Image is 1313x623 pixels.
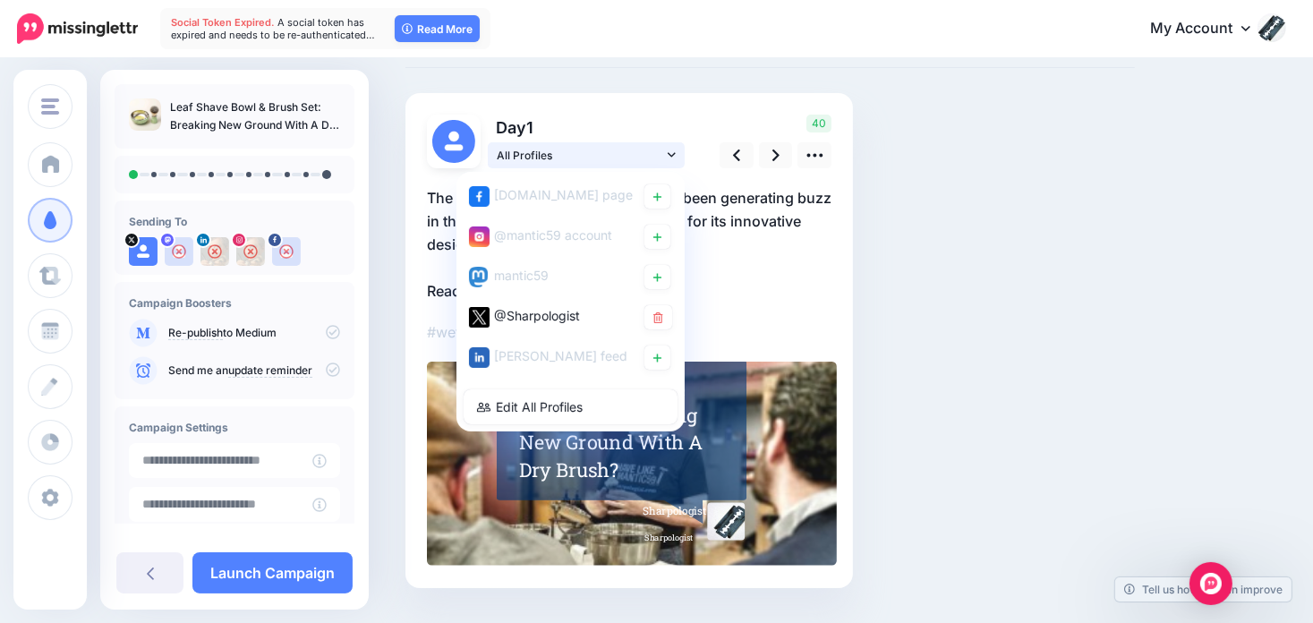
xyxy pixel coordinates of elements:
img: Missinglettr [17,13,138,44]
img: menu.png [41,98,59,115]
p: Day [488,115,687,141]
a: My Account [1132,7,1286,51]
h4: Sending To [129,215,340,228]
a: update reminder [228,363,312,378]
img: user_default_image.png [432,120,475,163]
div: mantic59 [469,265,635,287]
img: instagram-square.png [469,226,490,247]
h4: Campaign Boosters [129,296,340,310]
div: @mantic59 account [469,225,635,247]
div: [PERSON_NAME] feed [469,346,635,368]
a: Tell us how we can improve [1115,577,1292,602]
span: Social Token Expired. [171,16,275,29]
a: Edit All Profiles [464,389,678,424]
span: A social token has expired and needs to be re-authenticated… [171,16,375,41]
a: All Profiles [488,142,685,168]
p: Leaf Shave Bowl & Brush Set: Breaking New Ground With A Dry Brush? [170,98,340,134]
p: The Leaf Shave Bowl & Brush set has been generating buzz in the wet shaving community, lauded for... [427,186,831,303]
img: 1517446636934-41678.png [200,237,229,266]
img: twitter-square.png [469,307,490,328]
div: [DOMAIN_NAME] page [469,184,635,207]
span: All Profiles [497,146,663,165]
img: linkedin-square.png [469,347,490,368]
div: @Sharpologist [469,305,635,328]
span: 40 [806,115,831,132]
a: Re-publish [168,326,223,340]
p: to Medium [168,325,340,341]
h4: Campaign Settings [129,421,340,434]
img: mastodon-square.png [469,267,488,287]
div: Leaf Shave Bowl & Brush Set: Breaking New Ground With A Dry Brush? [519,375,728,483]
img: user_default_image.png [129,237,158,266]
img: c562192426e196f283eef3d45e7f4a1e_thumb.jpg [129,98,161,131]
img: user_default_image.png [272,237,301,266]
span: Sharpologist [644,531,693,546]
p: #wetshaving #shaving #shave [427,320,831,344]
a: Read More [395,15,480,42]
img: 10843730_558796547589592_1194913715_a-bsa100053.jpg [236,237,265,266]
span: 1 [526,118,533,137]
img: facebook-square.png [469,186,490,207]
img: user_default_image.png [165,237,193,266]
div: Open Intercom Messenger [1189,562,1232,605]
p: Send me an [168,363,340,379]
span: Sharpologist [643,504,706,519]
